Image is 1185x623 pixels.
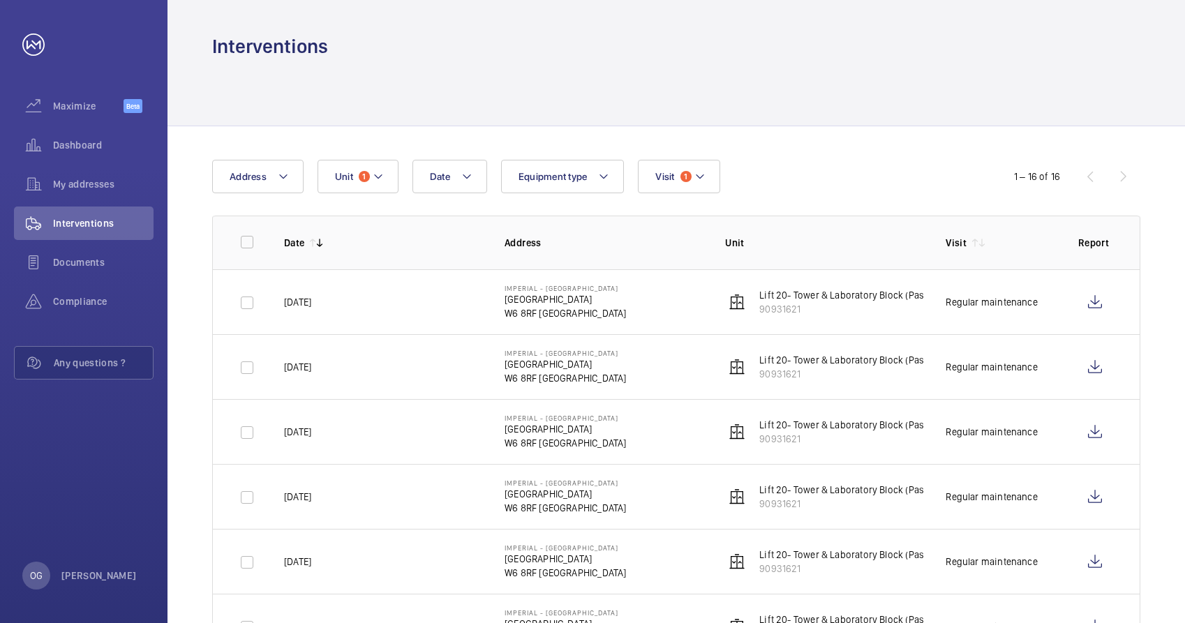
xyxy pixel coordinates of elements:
[759,353,957,367] p: Lift 20- Tower & Laboratory Block (Passenger)
[53,177,154,191] span: My addresses
[53,294,154,308] span: Compliance
[212,160,304,193] button: Address
[53,216,154,230] span: Interventions
[284,555,311,569] p: [DATE]
[284,295,311,309] p: [DATE]
[53,99,124,113] span: Maximize
[759,288,957,302] p: Lift 20- Tower & Laboratory Block (Passenger)
[946,295,1037,309] div: Regular maintenance
[505,414,626,422] p: Imperial - [GEOGRAPHIC_DATA]
[759,302,957,316] p: 90931621
[284,425,311,439] p: [DATE]
[729,294,745,310] img: elevator.svg
[729,423,745,440] img: elevator.svg
[759,367,957,381] p: 90931621
[430,171,450,182] span: Date
[212,33,328,59] h1: Interventions
[759,497,957,511] p: 90931621
[30,569,43,583] p: OG
[759,432,957,446] p: 90931621
[318,160,398,193] button: Unit1
[505,543,626,552] p: Imperial - [GEOGRAPHIC_DATA]
[505,552,626,566] p: [GEOGRAPHIC_DATA]
[61,569,137,583] p: [PERSON_NAME]
[1078,236,1112,250] p: Report
[505,479,626,487] p: Imperial - [GEOGRAPHIC_DATA]
[680,171,692,182] span: 1
[946,360,1037,374] div: Regular maintenance
[946,490,1037,504] div: Regular maintenance
[505,422,626,436] p: [GEOGRAPHIC_DATA]
[54,356,153,370] span: Any questions ?
[638,160,720,193] button: Visit1
[53,255,154,269] span: Documents
[759,418,957,432] p: Lift 20- Tower & Laboratory Block (Passenger)
[359,171,370,182] span: 1
[505,501,626,515] p: W6 8RF [GEOGRAPHIC_DATA]
[519,171,588,182] span: Equipment type
[505,371,626,385] p: W6 8RF [GEOGRAPHIC_DATA]
[759,483,957,497] p: Lift 20- Tower & Laboratory Block (Passenger)
[505,436,626,450] p: W6 8RF [GEOGRAPHIC_DATA]
[946,555,1037,569] div: Regular maintenance
[505,236,703,250] p: Address
[505,487,626,501] p: [GEOGRAPHIC_DATA]
[505,284,626,292] p: Imperial - [GEOGRAPHIC_DATA]
[946,236,967,250] p: Visit
[412,160,487,193] button: Date
[284,236,304,250] p: Date
[729,359,745,375] img: elevator.svg
[655,171,674,182] span: Visit
[725,236,923,250] p: Unit
[729,488,745,505] img: elevator.svg
[759,548,957,562] p: Lift 20- Tower & Laboratory Block (Passenger)
[124,99,142,113] span: Beta
[505,608,626,617] p: Imperial - [GEOGRAPHIC_DATA]
[946,425,1037,439] div: Regular maintenance
[53,138,154,152] span: Dashboard
[505,566,626,580] p: W6 8RF [GEOGRAPHIC_DATA]
[505,357,626,371] p: [GEOGRAPHIC_DATA]
[759,562,957,576] p: 90931621
[505,292,626,306] p: [GEOGRAPHIC_DATA]
[729,553,745,570] img: elevator.svg
[230,171,267,182] span: Address
[505,349,626,357] p: Imperial - [GEOGRAPHIC_DATA]
[284,360,311,374] p: [DATE]
[501,160,625,193] button: Equipment type
[335,171,353,182] span: Unit
[284,490,311,504] p: [DATE]
[1014,170,1060,183] div: 1 – 16 of 16
[505,306,626,320] p: W6 8RF [GEOGRAPHIC_DATA]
